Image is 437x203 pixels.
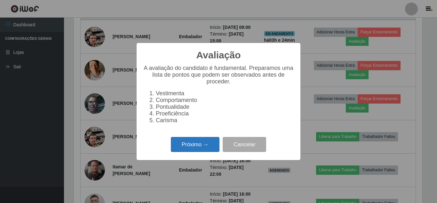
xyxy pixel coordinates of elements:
li: Pontualidade [156,104,294,110]
li: Comportamento [156,97,294,104]
h2: Avaliação [196,49,241,61]
li: Proeficiência [156,110,294,117]
p: A avaliação do candidato é fundamental. Preparamos uma lista de pontos que podem ser observados a... [143,65,294,85]
button: Próximo → [171,137,219,152]
li: Carisma [156,117,294,124]
li: Vestimenta [156,90,294,97]
button: Cancelar [223,137,266,152]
